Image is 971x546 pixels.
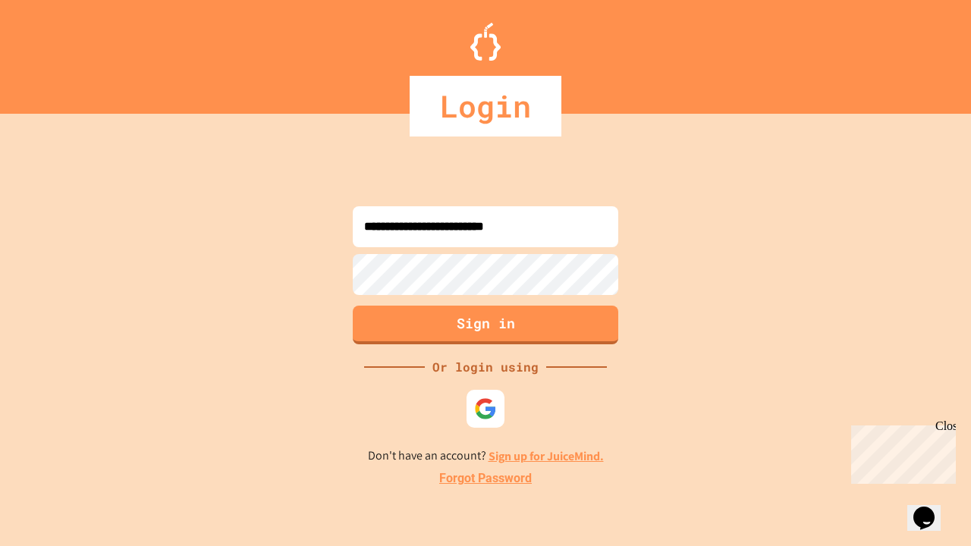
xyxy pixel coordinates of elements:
a: Forgot Password [439,469,532,488]
img: google-icon.svg [474,397,497,420]
div: Or login using [425,358,546,376]
p: Don't have an account? [368,447,604,466]
img: Logo.svg [470,23,501,61]
div: Login [410,76,561,136]
button: Sign in [353,306,618,344]
iframe: chat widget [845,419,956,484]
iframe: chat widget [907,485,956,531]
a: Sign up for JuiceMind. [489,448,604,464]
div: Chat with us now!Close [6,6,105,96]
